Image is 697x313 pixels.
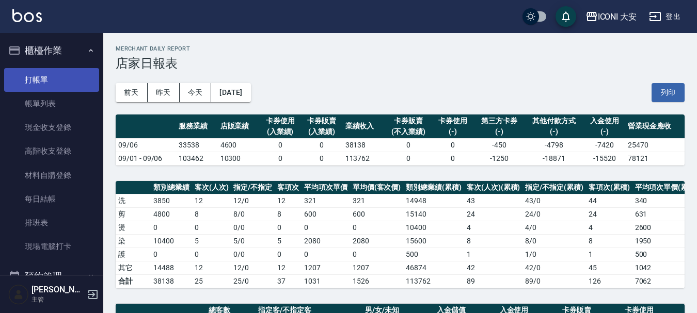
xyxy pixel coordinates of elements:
td: 2080 [350,234,404,248]
td: 1 / 0 [522,248,586,261]
td: 1207 [302,261,350,274]
td: 0 [259,152,301,165]
p: 主管 [31,295,84,304]
div: (-) [435,126,471,137]
td: 126 [586,274,632,288]
td: 0 / 0 [231,248,275,261]
td: 合計 [116,274,151,288]
td: 0 [350,221,404,234]
td: 10300 [218,152,260,165]
a: 每日結帳 [4,187,99,211]
td: 14488 [151,261,192,274]
td: -450 [474,138,525,152]
a: 材料自購登錄 [4,163,99,187]
button: 櫃檯作業 [4,37,99,64]
td: 4600 [218,138,260,152]
td: 10400 [151,234,192,248]
td: 0 [384,152,432,165]
td: 45 [586,261,632,274]
th: 指定/不指定 [231,181,275,194]
button: 預約管理 [4,263,99,290]
button: 今天 [180,83,212,102]
td: 14948 [403,194,464,207]
th: 類別總業績(累積) [403,181,464,194]
td: 燙 [116,221,151,234]
td: 3850 [151,194,192,207]
a: 現金收支登錄 [4,116,99,139]
td: 33538 [176,138,218,152]
td: 113762 [403,274,464,288]
td: 0 [432,152,474,165]
td: 8 [275,207,302,221]
button: 列印 [652,83,685,102]
td: 12 / 0 [231,194,275,207]
td: 12 [275,261,302,274]
th: 平均項次單價 [302,181,350,194]
td: 4 / 0 [522,221,586,234]
th: 客項次(累積) [586,181,632,194]
a: 帳單列表 [4,92,99,116]
td: 15140 [403,207,464,221]
td: 0 [302,248,350,261]
td: 25470 [625,138,685,152]
th: 指定/不指定(累積) [522,181,586,194]
td: 1 [464,248,523,261]
td: 24 [586,207,632,221]
td: 78121 [625,152,685,165]
div: 卡券販賣 [304,116,340,126]
div: (-) [586,126,623,137]
td: 護 [116,248,151,261]
td: 4800 [151,207,192,221]
td: 0 [259,138,301,152]
div: (入業績) [262,126,298,137]
td: 8 / 0 [231,207,275,221]
td: 2080 [302,234,350,248]
td: 12 [192,194,231,207]
a: 打帳單 [4,68,99,92]
td: 1031 [302,274,350,288]
td: 89 [464,274,523,288]
td: 25/0 [231,274,275,288]
td: 0 [384,138,432,152]
td: 10400 [403,221,464,234]
div: ICONI 大安 [598,10,637,23]
table: a dense table [116,114,685,166]
td: -15520 [583,152,625,165]
button: [DATE] [211,83,250,102]
td: 25 [192,274,231,288]
td: 4 [586,221,632,234]
td: 8 / 0 [522,234,586,248]
td: 0 [275,221,302,234]
td: 321 [350,194,404,207]
td: 0 [151,248,192,261]
div: (入業績) [304,126,340,137]
td: 0 [302,221,350,234]
td: 500 [403,248,464,261]
td: 38138 [343,138,385,152]
td: 15600 [403,234,464,248]
td: 12 [192,261,231,274]
td: 0 [301,138,343,152]
td: 43 [464,194,523,207]
td: 8 [586,234,632,248]
button: ICONI 大安 [581,6,641,27]
td: 8 [464,234,523,248]
td: 0 [350,248,404,261]
td: 5 [192,234,231,248]
th: 類別總業績 [151,181,192,194]
td: 0 [432,138,474,152]
div: 其他付款方式 [527,116,581,126]
button: 登出 [645,7,685,26]
td: 89/0 [522,274,586,288]
td: 37 [275,274,302,288]
td: 8 [192,207,231,221]
td: 12 [275,194,302,207]
td: 1526 [350,274,404,288]
td: 0 / 0 [231,221,275,234]
td: 1 [586,248,632,261]
th: 客次(人次) [192,181,231,194]
td: 洗 [116,194,151,207]
td: 38138 [151,274,192,288]
div: (-) [477,126,522,137]
td: -1250 [474,152,525,165]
